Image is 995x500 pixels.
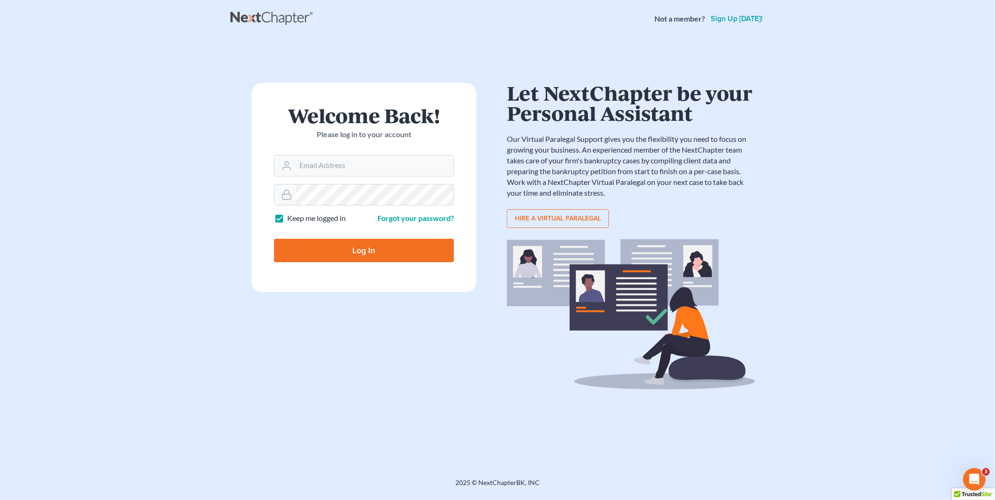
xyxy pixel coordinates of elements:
a: Forgot your password? [378,213,454,222]
iframe: Intercom live chat [963,468,986,491]
img: virtual_paralegal_bg-b12c8cf30858a2b2c02ea913d52db5c468ecc422855d04272ea22d19010d70dc.svg [507,239,755,390]
p: Please log in to your account [274,129,454,140]
a: Sign up [DATE]! [709,15,765,22]
a: Hire a virtual paralegal [507,209,609,228]
div: 2025 © NextChapterBK, INC [230,478,765,495]
span: 3 [982,468,990,476]
p: Our Virtual Paralegal Support gives you the flexibility you need to focus on growing your busines... [507,134,755,198]
input: Email Address [296,155,453,176]
label: Keep me logged in [287,213,346,224]
strong: Not a member? [654,14,705,24]
h1: Let NextChapter be your Personal Assistant [507,83,755,123]
h1: Welcome Back! [274,105,454,125]
input: Log In [274,239,454,262]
